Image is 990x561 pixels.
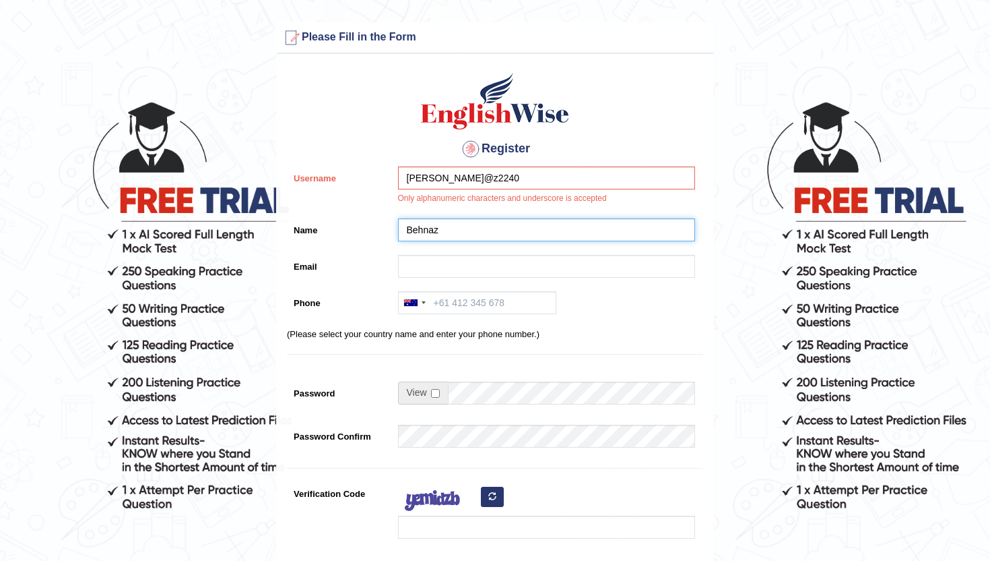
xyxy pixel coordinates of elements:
[431,389,440,398] input: Show/Hide Password
[287,138,703,160] h4: Register
[287,291,391,309] label: Phone
[287,218,391,237] label: Name
[399,292,430,314] div: Australia: +61
[287,328,703,341] p: (Please select your country name and enter your phone number.)
[398,291,556,314] input: +61 412 345 678
[287,482,391,500] label: Verification Code
[418,71,572,131] img: Logo of English Wise create a new account for intelligent practice with AI
[280,27,710,49] h3: Please Fill in the Form
[287,255,391,273] label: Email
[287,425,391,443] label: Password Confirm
[287,167,391,185] label: Username
[287,382,391,400] label: Password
